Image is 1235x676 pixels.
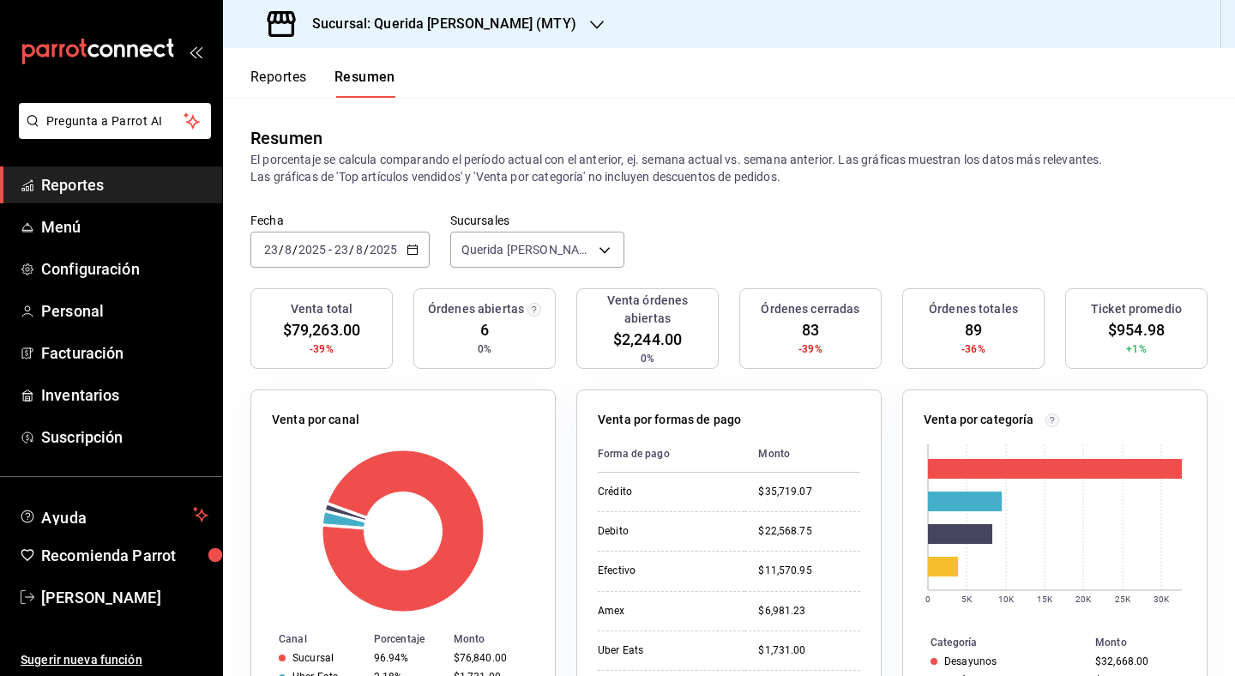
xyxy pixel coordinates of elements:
[598,643,731,658] div: Uber Eats
[41,383,208,407] span: Inventarios
[480,318,489,341] span: 6
[251,630,367,649] th: Canal
[1115,595,1131,604] text: 25K
[1108,318,1165,341] span: $954.98
[250,151,1208,185] p: El porcentaje se calcula comparando el período actual con el anterior, ej. semana actual vs. sema...
[41,544,208,567] span: Recomienda Parrot
[1091,300,1182,318] h3: Ticket promedio
[263,243,279,257] input: --
[46,112,184,130] span: Pregunta a Parrot AI
[598,524,731,539] div: Debito
[292,652,334,664] div: Sucursal
[961,341,985,357] span: -36%
[41,257,208,281] span: Configuración
[461,241,593,258] span: Querida [PERSON_NAME] (MTY)
[284,243,292,257] input: --
[291,300,352,318] h3: Venta total
[250,69,395,98] div: navigation tabs
[250,69,307,98] button: Reportes
[428,300,524,318] h3: Órdenes abiertas
[272,411,359,429] p: Venta por canal
[450,214,624,226] label: Sucursales
[965,318,982,341] span: 89
[41,173,208,196] span: Reportes
[758,485,860,499] div: $35,719.07
[961,595,973,604] text: 5K
[744,436,860,473] th: Monto
[1075,595,1092,604] text: 20K
[334,243,349,257] input: --
[758,524,860,539] div: $22,568.75
[447,630,555,649] th: Monto
[584,292,711,328] h3: Venta órdenes abiertas
[19,103,211,139] button: Pregunta a Parrot AI
[41,215,208,238] span: Menú
[298,14,576,34] h3: Sucursal: Querida [PERSON_NAME] (MTY)
[944,655,997,667] div: Desayunos
[924,411,1034,429] p: Venta por categoría
[292,243,298,257] span: /
[250,214,430,226] label: Fecha
[328,243,332,257] span: -
[41,299,208,323] span: Personal
[758,564,860,578] div: $11,570.95
[364,243,369,257] span: /
[598,485,731,499] div: Crédito
[367,630,447,649] th: Porcentaje
[41,504,186,525] span: Ayuda
[1037,595,1053,604] text: 15K
[349,243,354,257] span: /
[802,318,819,341] span: 83
[41,341,208,365] span: Facturación
[355,243,364,257] input: --
[1088,633,1207,652] th: Monto
[12,124,211,142] a: Pregunta a Parrot AI
[598,564,731,578] div: Efectivo
[41,426,208,449] span: Suscripción
[374,652,440,664] div: 96.94%
[279,243,284,257] span: /
[598,411,741,429] p: Venta por formas de pago
[998,595,1015,604] text: 10K
[283,318,360,341] span: $79,263.00
[641,351,654,366] span: 0%
[369,243,398,257] input: ----
[310,341,334,357] span: -39%
[798,341,822,357] span: -39%
[454,652,527,664] div: $76,840.00
[250,125,322,151] div: Resumen
[334,69,395,98] button: Resumen
[761,300,859,318] h3: Órdenes cerradas
[478,341,491,357] span: 0%
[21,651,208,669] span: Sugerir nueva función
[1095,655,1179,667] div: $32,668.00
[1154,595,1170,604] text: 30K
[758,604,860,619] div: $6,981.23
[903,633,1088,652] th: Categoría
[598,436,744,473] th: Forma de pago
[929,300,1018,318] h3: Órdenes totales
[758,643,860,658] div: $1,731.00
[298,243,327,257] input: ----
[598,604,731,619] div: Amex
[925,595,931,604] text: 0
[1126,341,1146,357] span: +1%
[613,328,682,351] span: $2,244.00
[189,45,202,58] button: open_drawer_menu
[41,586,208,609] span: [PERSON_NAME]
